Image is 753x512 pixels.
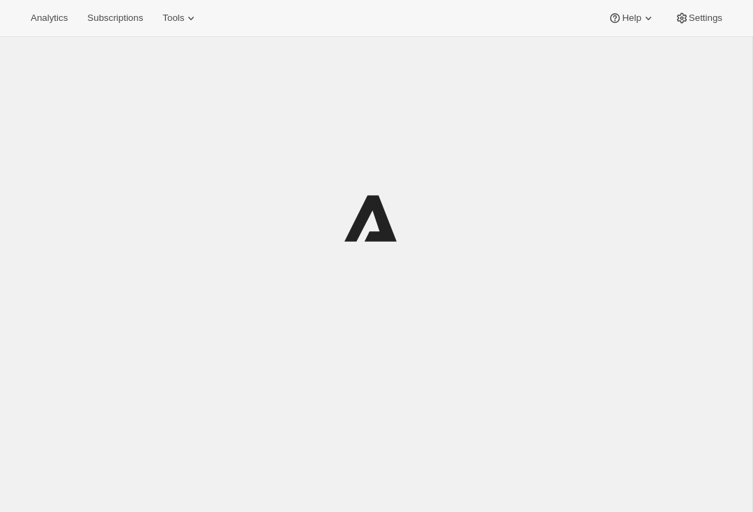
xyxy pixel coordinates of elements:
button: Subscriptions [79,8,151,28]
button: Tools [154,8,206,28]
span: Tools [162,13,184,24]
button: Analytics [22,8,76,28]
span: Analytics [31,13,68,24]
button: Help [600,8,663,28]
span: Subscriptions [87,13,143,24]
span: Help [622,13,641,24]
button: Settings [667,8,731,28]
span: Settings [689,13,722,24]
